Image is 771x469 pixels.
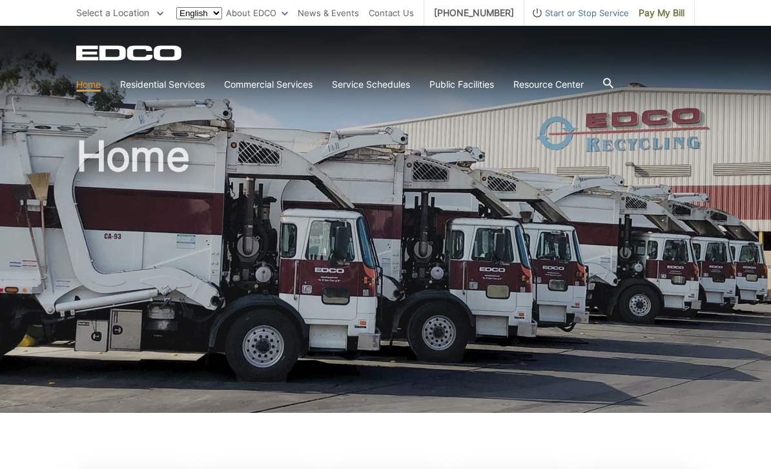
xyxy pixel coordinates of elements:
[176,7,222,19] select: Select a language
[369,6,414,20] a: Contact Us
[76,7,149,18] span: Select a Location
[226,6,288,20] a: About EDCO
[298,6,359,20] a: News & Events
[513,77,584,92] a: Resource Center
[639,6,684,20] span: Pay My Bill
[120,77,205,92] a: Residential Services
[76,45,183,61] a: EDCD logo. Return to the homepage.
[224,77,313,92] a: Commercial Services
[76,135,695,419] h1: Home
[76,77,101,92] a: Home
[429,77,494,92] a: Public Facilities
[332,77,410,92] a: Service Schedules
